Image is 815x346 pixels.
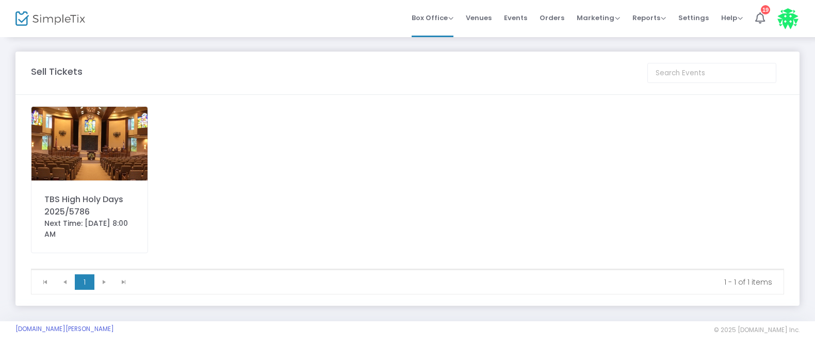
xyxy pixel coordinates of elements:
[577,13,620,23] span: Marketing
[761,5,770,14] div: 19
[141,277,772,287] kendo-pager-info: 1 - 1 of 1 items
[44,193,135,218] div: TBS High Holy Days 2025/5786
[632,13,666,23] span: Reports
[31,64,83,78] m-panel-title: Sell Tickets
[647,63,776,83] input: Search Events
[75,274,94,290] span: Page 1
[721,13,743,23] span: Help
[44,218,135,240] div: Next Time: [DATE] 8:00 AM
[678,5,709,31] span: Settings
[540,5,564,31] span: Orders
[714,326,800,334] span: © 2025 [DOMAIN_NAME] Inc.
[31,269,784,270] div: Data table
[466,5,492,31] span: Venues
[412,13,453,23] span: Box Office
[31,107,148,180] img: 638830108398338133638513915947198156638211381632506999637922834859161978635718717922496427sanctua...
[504,5,527,31] span: Events
[15,325,114,333] a: [DOMAIN_NAME][PERSON_NAME]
